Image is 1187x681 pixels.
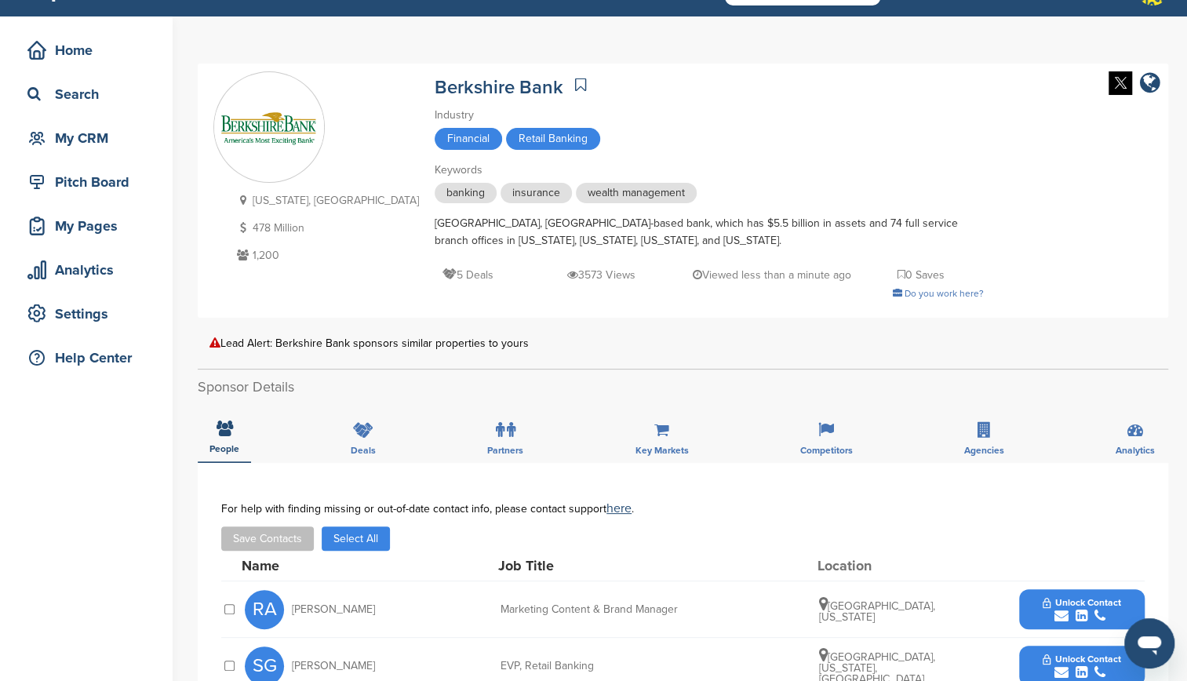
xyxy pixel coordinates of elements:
[233,191,419,210] p: [US_STATE], [GEOGRAPHIC_DATA]
[898,265,945,285] p: 0 Saves
[435,76,563,99] a: Berkshire Bank
[1140,71,1160,97] a: company link
[435,107,984,124] div: Industry
[233,246,419,265] p: 1,200
[221,502,1145,515] div: For help with finding missing or out-of-date contact info, please contact support .
[567,265,635,285] p: 3573 Views
[435,215,984,249] div: [GEOGRAPHIC_DATA], [GEOGRAPHIC_DATA]-based bank, which has $5.5 billion in assets and 74 full ser...
[1116,446,1155,455] span: Analytics
[198,377,1168,398] h2: Sponsor Details
[817,559,935,573] div: Location
[24,124,157,152] div: My CRM
[242,559,414,573] div: Name
[24,168,157,196] div: Pitch Board
[16,252,157,288] a: Analytics
[800,446,853,455] span: Competitors
[435,162,984,179] div: Keywords
[435,183,497,203] span: banking
[24,344,157,372] div: Help Center
[893,288,984,299] a: Do you work here?
[322,526,390,551] button: Select All
[1043,597,1120,608] span: Unlock Contact
[818,599,934,624] span: [GEOGRAPHIC_DATA], [US_STATE]
[292,661,375,672] span: [PERSON_NAME]
[245,590,284,629] span: RA
[506,128,600,150] span: Retail Banking
[964,446,1004,455] span: Agencies
[501,183,572,203] span: insurance
[501,604,736,615] div: Marketing Content & Brand Manager
[24,300,157,328] div: Settings
[442,265,493,285] p: 5 Deals
[351,446,376,455] span: Deals
[221,526,314,551] button: Save Contacts
[24,212,157,240] div: My Pages
[24,80,157,108] div: Search
[635,446,688,455] span: Key Markets
[16,120,157,156] a: My CRM
[214,108,324,147] img: Sponsorpitch & Berkshire Bank
[209,337,1156,349] div: Lead Alert: Berkshire Bank sponsors similar properties to yours
[693,265,851,285] p: Viewed less than a minute ago
[24,256,157,284] div: Analytics
[292,604,375,615] span: [PERSON_NAME]
[16,208,157,244] a: My Pages
[24,36,157,64] div: Home
[16,164,157,200] a: Pitch Board
[16,340,157,376] a: Help Center
[606,501,632,516] a: here
[233,218,419,238] p: 478 Million
[501,661,736,672] div: EVP, Retail Banking
[1024,586,1139,633] button: Unlock Contact
[16,296,157,332] a: Settings
[435,128,502,150] span: Financial
[1124,618,1174,668] iframe: Button to launch messaging window
[905,288,984,299] span: Do you work here?
[1109,71,1132,95] img: Twitter white
[576,183,697,203] span: wealth management
[16,32,157,68] a: Home
[498,559,734,573] div: Job Title
[209,444,239,453] span: People
[487,446,523,455] span: Partners
[16,76,157,112] a: Search
[1043,654,1120,665] span: Unlock Contact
